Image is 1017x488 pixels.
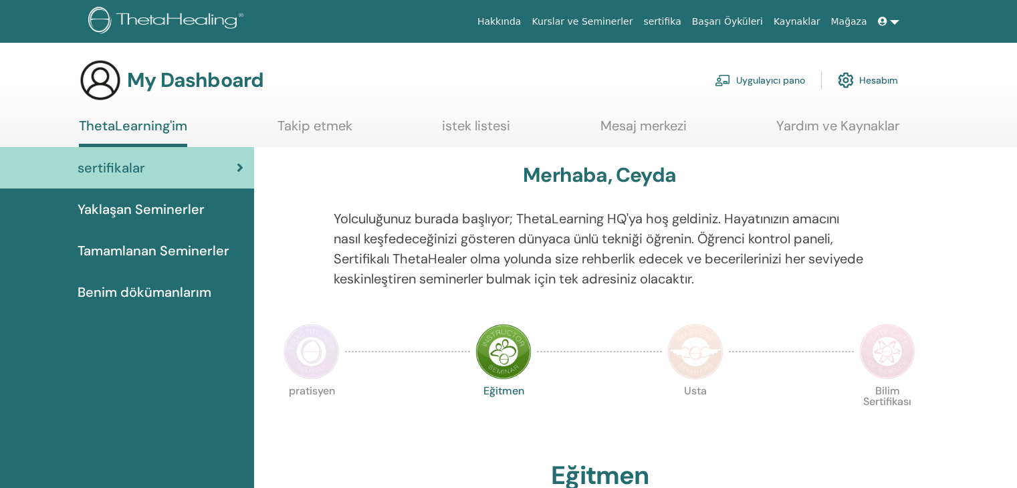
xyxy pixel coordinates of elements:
[88,7,248,37] img: logo.png
[334,209,866,289] p: Yolculuğunuz burada başlıyor; ThetaLearning HQ'ya hoş geldiniz. Hayatınızın amacını nasıl keşfede...
[715,74,731,86] img: chalkboard-teacher.svg
[442,118,510,144] a: istek listesi
[277,118,352,144] a: Takip etmek
[79,59,122,102] img: generic-user-icon.jpg
[284,386,340,442] p: pratisyen
[127,68,263,92] h3: My Dashboard
[776,118,899,144] a: Yardım ve Kaynaklar
[859,324,915,380] img: Certificate of Science
[475,324,532,380] img: Instructor
[78,158,145,178] span: sertifikalar
[838,66,898,95] a: Hesabım
[825,9,872,34] a: Mağaza
[78,199,205,219] span: Yaklaşan Seminerler
[638,9,686,34] a: sertifika
[687,9,768,34] a: Başarı Öyküleri
[838,69,854,92] img: cog.svg
[667,386,723,442] p: Usta
[715,66,805,95] a: Uygulayıcı pano
[859,386,915,442] p: Bilim Sertifikası
[768,9,826,34] a: Kaynaklar
[526,9,638,34] a: Kurslar ve Seminerler
[284,324,340,380] img: Practitioner
[472,9,527,34] a: Hakkında
[79,118,187,147] a: ThetaLearning'im
[475,386,532,442] p: Eğitmen
[667,324,723,380] img: Master
[78,282,211,302] span: Benim dökümanlarım
[600,118,687,144] a: Mesaj merkezi
[78,241,229,261] span: Tamamlanan Seminerler
[523,163,676,187] h3: Merhaba, Ceyda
